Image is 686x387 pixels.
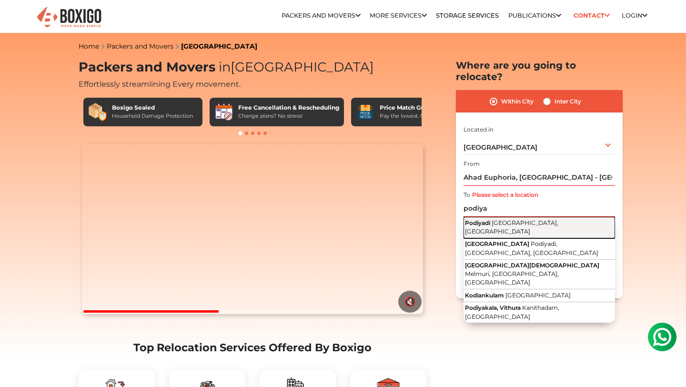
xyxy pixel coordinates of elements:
[79,60,426,75] h1: Packers and Movers
[465,240,529,247] span: [GEOGRAPHIC_DATA]
[456,60,623,82] h2: Where are you going to relocate?
[464,191,470,199] label: To
[181,42,257,51] a: [GEOGRAPHIC_DATA]
[79,341,426,354] h2: Top Relocation Services Offered By Boxigo
[79,42,99,51] a: Home
[88,102,107,122] img: Boxigo Sealed
[107,42,173,51] a: Packers and Movers
[398,291,422,313] button: 🔇
[464,290,615,302] button: Kodiankulam [GEOGRAPHIC_DATA]
[380,112,452,120] div: Pay the lowest. Guaranteed!
[464,238,615,260] button: [GEOGRAPHIC_DATA] Podiyadi, [GEOGRAPHIC_DATA], [GEOGRAPHIC_DATA]
[36,6,102,29] img: Boxigo
[464,125,494,134] label: Located in
[465,304,521,311] span: Podiyakala, Vithura
[464,217,615,238] button: Podiyadi [GEOGRAPHIC_DATA], [GEOGRAPHIC_DATA]
[215,59,374,75] span: [GEOGRAPHIC_DATA]
[570,8,613,23] a: Contact
[436,12,499,19] a: Storage Services
[465,304,559,320] span: Kanithadam, [GEOGRAPHIC_DATA]
[82,144,423,315] video: Your browser does not support the video tag.
[465,219,490,226] span: Podiyadi
[79,80,241,89] span: Effortlessly streamlining Every movement.
[465,292,504,299] span: Kodiankulam
[501,96,534,107] label: Within City
[464,143,537,152] span: [GEOGRAPHIC_DATA]
[380,103,452,112] div: Price Match Guarantee
[622,12,647,19] a: Login
[505,292,571,299] span: [GEOGRAPHIC_DATA]
[282,12,361,19] a: Packers and Movers
[112,103,193,112] div: Boxigo Sealed
[465,219,558,235] span: [GEOGRAPHIC_DATA], [GEOGRAPHIC_DATA]
[356,102,375,122] img: Price Match Guarantee
[219,59,231,75] span: in
[214,102,233,122] img: Free Cancellation & Rescheduling
[465,270,559,286] span: Melmuri, [GEOGRAPHIC_DATA], [GEOGRAPHIC_DATA]
[465,262,599,269] span: [GEOGRAPHIC_DATA][DEMOGRAPHIC_DATA]
[238,112,339,120] div: Change plans? No stress!
[472,191,538,199] label: Please select a location
[464,169,615,186] input: Select Building or Nearest Landmark
[464,160,480,168] label: From
[464,302,615,323] button: Podiyakala, Vithura Kanithadam, [GEOGRAPHIC_DATA]
[465,240,598,256] span: Podiyadi, [GEOGRAPHIC_DATA], [GEOGRAPHIC_DATA]
[370,12,427,19] a: More services
[112,112,193,120] div: Household Damage Protection
[508,12,561,19] a: Publications
[464,200,615,217] input: Select Building or Nearest Landmark
[238,103,339,112] div: Free Cancellation & Rescheduling
[10,10,29,29] img: whatsapp-icon.svg
[555,96,581,107] label: Inter City
[464,260,615,290] button: [GEOGRAPHIC_DATA][DEMOGRAPHIC_DATA] Melmuri, [GEOGRAPHIC_DATA], [GEOGRAPHIC_DATA]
